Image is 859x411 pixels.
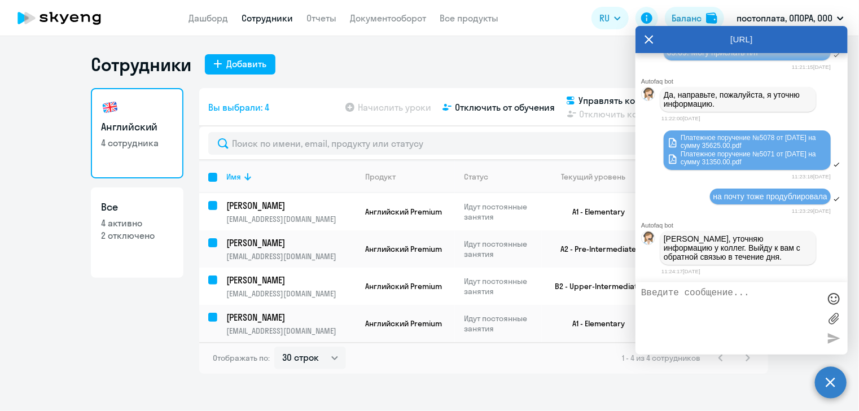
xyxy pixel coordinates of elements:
div: Имя [226,172,356,182]
a: Сотрудники [242,12,293,24]
h3: Все [101,200,173,215]
time: 11:21:15[DATE] [792,64,831,70]
img: balance [706,12,717,24]
a: [PERSON_NAME] [226,237,356,249]
p: Идут постоянные занятия [464,239,541,259]
div: Текущий уровень [551,172,646,182]
img: bot avatar [642,88,656,104]
div: Autofaq bot [641,78,848,85]
span: Английский Premium [365,207,442,217]
span: Вы выбрали: 4 [208,100,269,114]
button: Добавить [205,54,275,75]
time: 11:23:18[DATE] [792,173,831,180]
p: [PERSON_NAME] [226,274,354,286]
div: Продукт [365,172,396,182]
a: Платежное поручение №5071 от [DATE] на сумму 31350.00.pdf [667,150,827,166]
a: Все4 активно2 отключено [91,187,183,278]
h3: Английский [101,120,173,134]
p: [PERSON_NAME] [226,311,354,323]
td: A2 - Pre-Intermediate [542,230,647,268]
img: bot avatar [642,231,656,248]
p: [PERSON_NAME] [226,199,354,212]
div: Продукт [365,172,454,182]
span: Отображать по: [213,353,270,363]
button: постоплата, ОПОРА, ООО [731,5,849,32]
p: постоплата, ОПОРА, ООО [737,11,832,25]
p: 4 активно [101,217,173,229]
td: A1 - Elementary [542,305,647,342]
p: [EMAIL_ADDRESS][DOMAIN_NAME] [226,214,356,224]
div: Текущий уровень [562,172,626,182]
td: A1 - Elementary [542,193,647,230]
span: Управлять компенсацией [578,94,689,107]
a: Платежное поручение №5078 от [DATE] на сумму 35625.00.pdf [667,134,827,150]
time: 11:22:00[DATE] [661,115,700,121]
span: Английский Premium [365,318,442,329]
p: [PERSON_NAME], уточняю информацию у коллег. Выйду к вам с обратной связью в течение дня. [664,234,813,261]
time: 11:24:17[DATE] [661,268,700,274]
div: Имя [226,172,241,182]
td: B2 - Upper-Intermediate [542,268,647,305]
span: RU [599,11,610,25]
a: [PERSON_NAME] [226,199,356,212]
input: Поиск по имени, email, продукту или статусу [208,132,759,155]
p: [EMAIL_ADDRESS][DOMAIN_NAME] [226,288,356,299]
a: Отчеты [306,12,336,24]
span: на почту тоже продублировала [713,192,827,201]
a: Все продукты [440,12,498,24]
time: 11:23:29[DATE] [792,208,831,214]
div: Добавить [226,57,266,71]
img: english [101,98,119,116]
button: RU [591,7,629,29]
p: Идут постоянные занятия [464,276,541,296]
a: Дашборд [189,12,228,24]
span: Английский Premium [365,281,442,291]
p: 4 сотрудника [101,137,173,149]
div: Баланс [672,11,702,25]
div: Autofaq bot [641,222,848,229]
p: [EMAIL_ADDRESS][DOMAIN_NAME] [226,326,356,336]
p: Идут постоянные занятия [464,313,541,334]
div: Статус [464,172,541,182]
span: Английский Premium [365,244,442,254]
span: Отключить от обучения [455,100,555,114]
span: 1 - 4 из 4 сотрудников [622,353,700,363]
a: Английский4 сотрудника [91,88,183,178]
p: Идут постоянные занятия [464,202,541,222]
a: [PERSON_NAME] [226,311,356,323]
a: [PERSON_NAME] [226,274,356,286]
p: 2 отключено [101,229,173,242]
a: Документооборот [350,12,426,24]
button: Балансbalance [665,7,724,29]
label: Лимит 10 файлов [825,310,842,327]
p: [EMAIL_ADDRESS][DOMAIN_NAME] [226,251,356,261]
p: [PERSON_NAME] [226,237,354,249]
div: Статус [464,172,488,182]
h1: Сотрудники [91,53,191,76]
p: Да, направьте, пожалуйста, я уточню информацию. [664,90,813,108]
